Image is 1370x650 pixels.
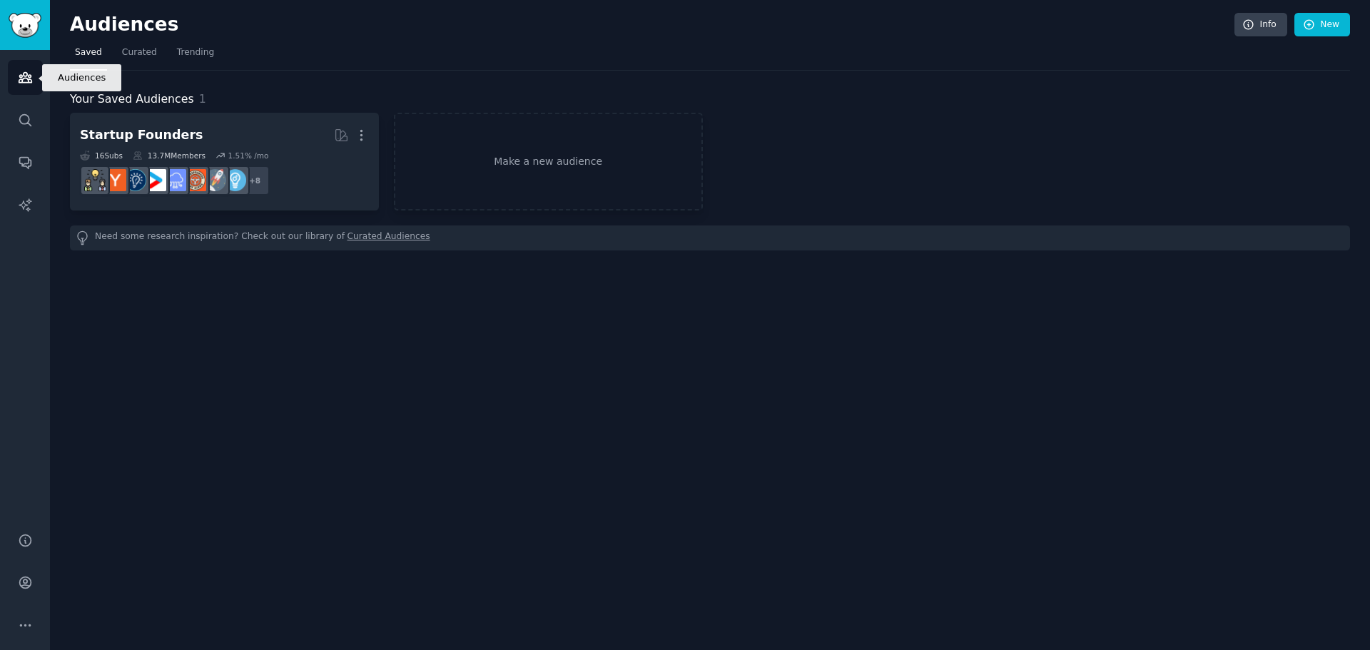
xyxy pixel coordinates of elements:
a: Saved [70,41,107,71]
div: 1.51 % /mo [228,151,268,161]
img: Entrepreneur [224,169,246,191]
img: growmybusiness [84,169,106,191]
a: Info [1234,13,1287,37]
h2: Audiences [70,14,1234,36]
img: SaaS [164,169,186,191]
img: Entrepreneurship [124,169,146,191]
span: Saved [75,46,102,59]
span: Curated [122,46,157,59]
a: Startup Founders16Subs13.7MMembers1.51% /mo+8EntrepreneurstartupsEntrepreneurRideAlongSaaSstartup... [70,113,379,210]
img: startup [144,169,166,191]
a: Trending [172,41,219,71]
img: startups [204,169,226,191]
a: Make a new audience [394,113,703,210]
a: Curated Audiences [347,230,430,245]
div: Need some research inspiration? Check out our library of [70,225,1350,250]
div: 13.7M Members [133,151,205,161]
img: EntrepreneurRideAlong [184,169,206,191]
span: 1 [199,92,206,106]
img: ycombinator [104,169,126,191]
a: New [1294,13,1350,37]
img: GummySearch logo [9,13,41,38]
div: + 8 [240,166,270,195]
a: Curated [117,41,162,71]
div: 16 Sub s [80,151,123,161]
div: Startup Founders [80,126,203,144]
span: Trending [177,46,214,59]
span: Your Saved Audiences [70,91,194,108]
